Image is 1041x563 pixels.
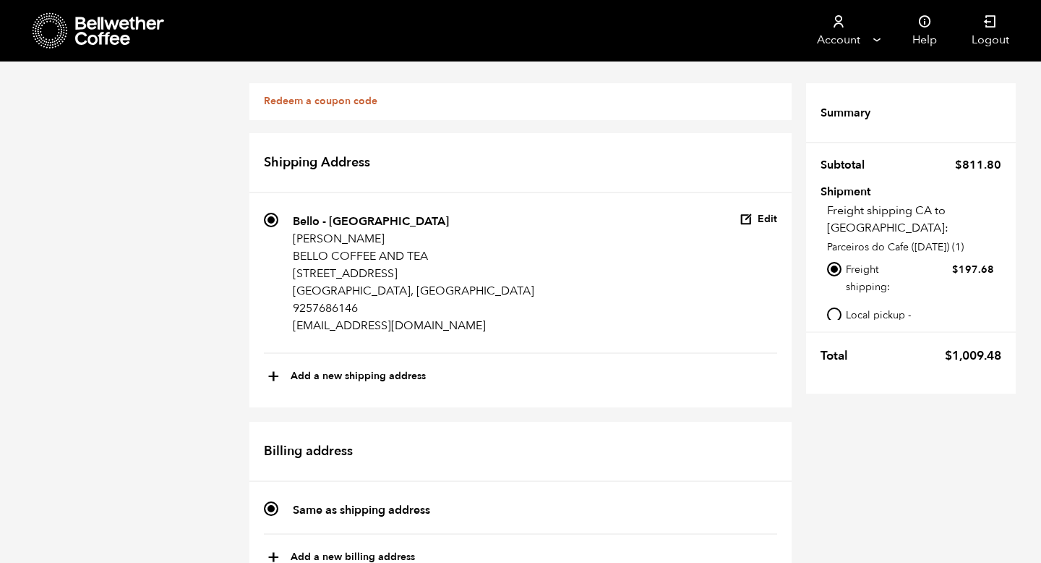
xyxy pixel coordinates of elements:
[955,157,1001,173] bdi: 811.80
[821,98,879,128] th: Summary
[293,317,534,334] p: [EMAIL_ADDRESS][DOMAIN_NAME]
[846,260,994,296] label: Freight shipping:
[264,501,278,516] input: Same as shipping address
[293,502,430,518] strong: Same as shipping address
[821,150,873,180] th: Subtotal
[249,422,792,483] h2: Billing address
[293,300,534,317] p: 9257686146
[955,157,962,173] span: $
[827,202,1001,237] p: Freight shipping CA to [GEOGRAPHIC_DATA]:
[293,265,534,282] p: [STREET_ADDRESS]
[267,365,426,389] button: +Add a new shipping address
[821,340,857,372] th: Total
[945,347,1001,364] bdi: 1,009.48
[740,213,777,227] button: Edit
[952,263,959,276] span: $
[821,186,904,195] th: Shipment
[827,240,1001,255] p: Parceiros do Cafe ([DATE]) (1)
[846,305,994,359] label: Local pickup - [GEOGRAPHIC_DATA], [GEOGRAPHIC_DATA]
[952,263,994,276] bdi: 197.68
[293,282,534,300] p: [GEOGRAPHIC_DATA], [GEOGRAPHIC_DATA]
[267,365,280,389] span: +
[945,347,952,364] span: $
[293,213,449,229] strong: Bello - [GEOGRAPHIC_DATA]
[264,213,278,227] input: Bello - [GEOGRAPHIC_DATA] [PERSON_NAME] BELLO COFFEE AND TEA [STREET_ADDRESS] [GEOGRAPHIC_DATA], ...
[264,94,377,108] a: Redeem a coupon code
[249,133,792,194] h2: Shipping Address
[293,230,534,247] p: [PERSON_NAME]
[293,247,534,265] p: BELLO COFFEE AND TEA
